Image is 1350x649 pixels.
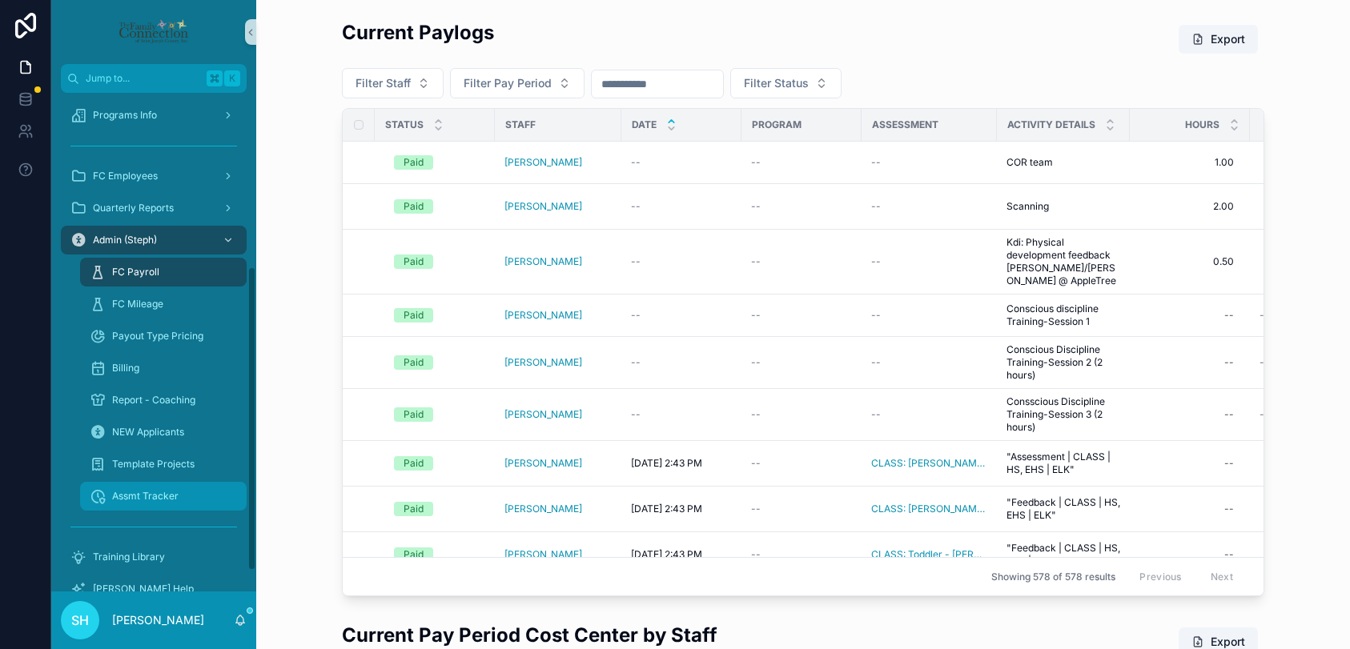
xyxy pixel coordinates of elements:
[80,418,247,447] a: NEW Applicants
[450,68,585,98] button: Select Button
[1146,255,1234,268] span: 0.50
[631,548,702,561] span: [DATE] 2:43 PM
[404,407,424,422] div: Paid
[1224,457,1234,470] div: --
[112,394,195,407] span: Report - Coaching
[404,355,424,370] div: Paid
[1260,356,1269,369] span: --
[751,408,761,421] span: --
[80,322,247,351] a: Payout Type Pricing
[871,503,987,515] a: CLASS: [PERSON_NAME]/[PERSON_NAME]
[504,356,582,369] span: [PERSON_NAME]
[751,309,761,322] span: --
[80,354,247,383] a: Billing
[93,202,174,214] span: Quarterly Reports
[1179,25,1258,54] button: Export
[80,386,247,415] a: Report - Coaching
[93,234,157,246] span: Admin (Steph)
[871,156,881,169] span: --
[632,118,657,131] span: Date
[342,622,717,648] h2: Current Pay Period Cost Center by Staff
[730,68,842,98] button: Select Button
[112,362,139,375] span: Billing
[464,75,552,91] span: Filter Pay Period
[631,503,702,515] span: [DATE] 2:43 PM
[504,309,582,322] a: [PERSON_NAME]
[871,255,881,268] span: --
[871,309,881,322] span: --
[61,194,247,222] a: Quarterly Reports
[1224,548,1234,561] div: --
[751,503,761,515] span: --
[1260,408,1269,421] span: --
[1007,118,1095,131] span: Activity Details
[61,575,247,603] a: [PERSON_NAME] Help
[872,118,938,131] span: Assessment
[504,408,582,421] a: [PERSON_NAME]
[112,266,159,278] span: FC Payroll
[1006,496,1120,522] span: "Feedback | CLASS | HS, EHS | ELK"
[871,200,881,213] span: --
[112,612,204,628] p: [PERSON_NAME]
[61,543,247,571] a: Training Library
[226,72,239,85] span: K
[1224,503,1234,515] div: --
[93,551,165,563] span: Training Library
[61,162,247,190] a: FC Employees
[1006,343,1120,382] span: Conscious Discipline Training-Session 2 (2 hours)
[504,503,582,515] a: [PERSON_NAME]
[93,109,157,122] span: Programs Info
[1224,356,1234,369] div: --
[80,258,247,286] a: FC Payroll
[1146,156,1234,169] span: 1.00
[504,548,582,561] a: [PERSON_NAME]
[631,356,641,369] span: --
[751,356,761,369] span: --
[61,226,247,254] a: Admin (Steph)
[631,408,641,421] span: --
[1006,236,1120,287] span: Kdi: Physical development feedback [PERSON_NAME]/[PERSON_NAME] @ AppleTree
[751,200,761,213] span: --
[342,68,444,98] button: Select Button
[504,200,582,213] a: [PERSON_NAME]
[112,490,179,503] span: Assmt Tracker
[505,118,536,131] span: Staff
[744,75,809,91] span: Filter Status
[631,457,702,470] span: [DATE] 2:43 PM
[404,456,424,471] div: Paid
[751,457,761,470] span: --
[404,199,424,214] div: Paid
[112,426,184,439] span: NEW Applicants
[404,254,424,269] div: Paid
[80,482,247,511] a: Assmt Tracker
[118,19,189,45] img: App logo
[80,290,247,318] a: FC Mileage
[1185,118,1219,131] span: Hours
[504,156,582,169] a: [PERSON_NAME]
[80,450,247,479] a: Template Projects
[1260,309,1269,322] span: --
[93,583,194,595] span: [PERSON_NAME] Help
[1224,309,1234,322] div: --
[51,93,256,591] div: scrollable content
[871,457,987,470] a: CLASS: [PERSON_NAME]/[PERSON_NAME]
[86,72,200,85] span: Jump to...
[404,308,424,322] div: Paid
[1006,395,1120,434] span: Consscious Discipline Training-Session 3 (2 hours)
[404,547,424,562] div: Paid
[1006,200,1049,213] span: Scanning
[1224,408,1234,421] div: --
[504,457,582,470] a: [PERSON_NAME]
[1146,200,1234,213] span: 2.00
[112,458,195,471] span: Template Projects
[631,255,641,268] span: --
[631,200,641,213] span: --
[404,502,424,516] div: Paid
